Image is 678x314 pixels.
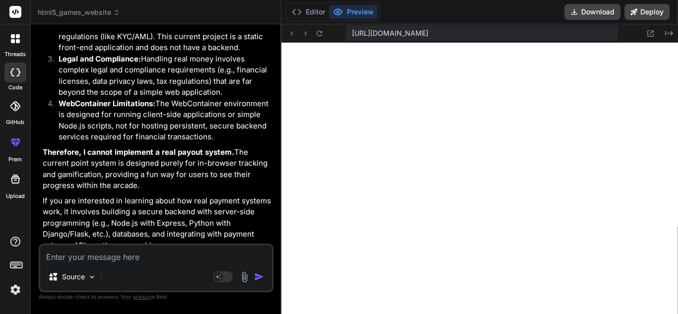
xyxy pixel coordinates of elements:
[4,50,26,59] label: threads
[59,99,155,108] strong: WebContainer Limitations:
[8,155,22,164] label: prem
[254,272,264,282] img: icon
[133,294,151,300] span: privacy
[329,5,378,19] button: Preview
[59,54,141,63] strong: Legal and Compliance:
[38,7,120,17] span: html5_games_website
[43,195,271,251] p: If you are interested in learning about how real payment systems work, it involves building a sec...
[43,147,234,157] strong: Therefore, I cannot implement a real payout system.
[624,4,670,20] button: Deploy
[352,28,428,38] span: [URL][DOMAIN_NAME]
[88,273,96,281] img: Pick Models
[8,83,22,92] label: code
[51,54,271,98] li: Handling real money involves complex legal and compliance requirements (e.g., financial licenses,...
[6,192,25,200] label: Upload
[51,98,271,143] li: The WebContainer environment is designed for running client-side applications or simple Node.js s...
[239,271,250,283] img: attachment
[6,118,24,126] label: GitHub
[288,5,329,19] button: Editor
[7,281,24,298] img: settings
[564,4,620,20] button: Download
[281,43,678,314] iframe: Preview
[43,147,271,191] p: The current point system is designed purely for in-browser tracking and gamification, providing a...
[39,292,273,302] p: Always double-check its answers. Your in Bind
[62,272,85,282] p: Source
